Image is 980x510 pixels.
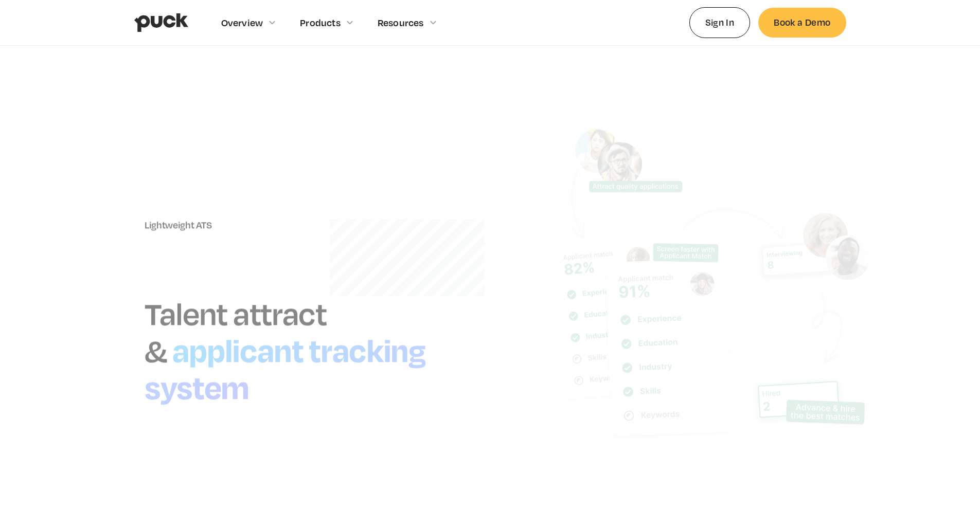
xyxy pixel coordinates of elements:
div: Overview [221,17,263,28]
h1: Talent attract & [145,294,327,370]
div: Resources [378,17,424,28]
div: Products [300,17,341,28]
h1: applicant tracking system [145,326,425,408]
div: Lightweight ATS [145,220,470,231]
a: Book a Demo [758,8,846,37]
a: Sign In [689,7,751,38]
